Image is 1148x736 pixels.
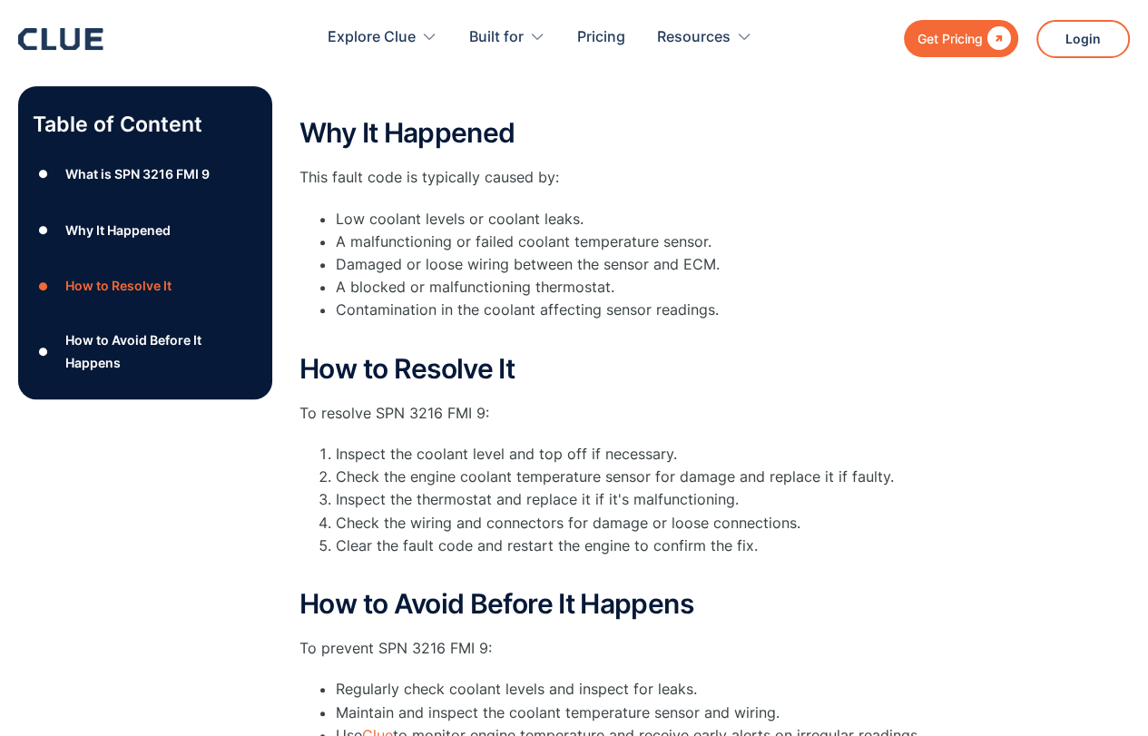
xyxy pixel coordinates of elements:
p: To resolve SPN 3216 FMI 9: [299,402,1025,425]
div: How to Resolve It [65,275,172,298]
div: Resources [657,9,752,66]
div: Explore Clue [328,9,437,66]
li: Contamination in the coolant affecting sensor readings. [336,299,1025,344]
a: Get Pricing [904,20,1018,57]
p: Table of Content [33,110,258,139]
div: Built for [469,9,524,66]
div: ● [33,338,54,365]
li: Check the engine coolant temperature sensor for damage and replace it if faulty. [336,466,1025,488]
a: ●How to Resolve It [33,272,258,299]
p: ‍ [299,77,1025,100]
div: ● [33,161,54,188]
a: Login [1036,20,1130,58]
li: Check the wiring and connectors for damage or loose connections. [336,512,1025,535]
p: This fault code is typically caused by: [299,166,1025,189]
h2: Why It Happened [299,118,1025,148]
a: Pricing [577,9,625,66]
a: ●How to Avoid Before It Happens [33,329,258,374]
li: Inspect the thermostat and replace it if it's malfunctioning. [336,488,1025,511]
a: ●What is SPN 3216 FMI 9 [33,161,258,188]
li: Maintain and inspect the coolant temperature sensor and wiring. [336,702,1025,724]
div: Built for [469,9,545,66]
div: Resources [657,9,731,66]
div: Explore Clue [328,9,416,66]
div: What is SPN 3216 FMI 9 [65,162,210,185]
li: Regularly check coolant levels and inspect for leaks. [336,678,1025,701]
div: Get Pricing [917,27,983,50]
li: A blocked or malfunctioning thermostat. [336,276,1025,299]
li: A malfunctioning or failed coolant temperature sensor. [336,231,1025,253]
li: Low coolant levels or coolant leaks. [336,208,1025,231]
li: Clear the fault code and restart the engine to confirm the fix. [336,535,1025,580]
div: How to Avoid Before It Happens [65,329,258,374]
p: To prevent SPN 3216 FMI 9: [299,637,1025,660]
div: ● [33,217,54,244]
h2: How to Resolve It [299,354,1025,384]
a: ●Why It Happened [33,217,258,244]
li: Inspect the coolant level and top off if necessary. [336,443,1025,466]
h2: How to Avoid Before It Happens [299,589,1025,619]
div: ● [33,272,54,299]
div: Why It Happened [65,219,171,241]
div:  [983,27,1011,50]
li: Damaged or loose wiring between the sensor and ECM. [336,253,1025,276]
